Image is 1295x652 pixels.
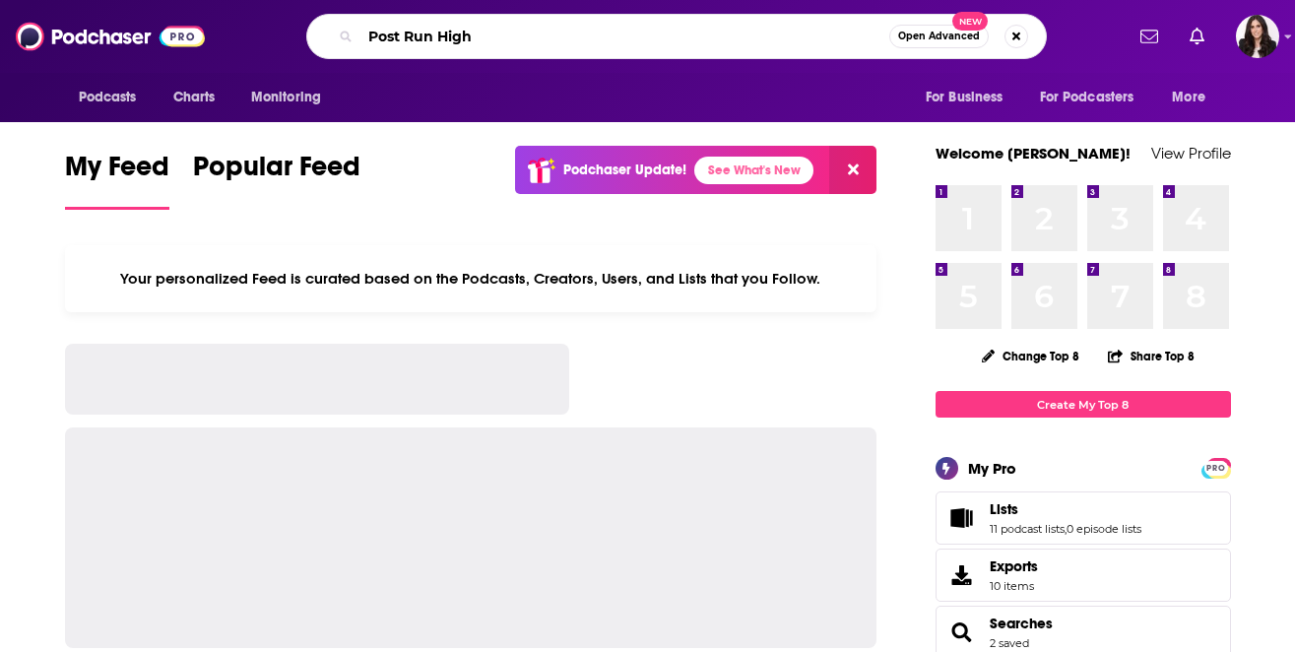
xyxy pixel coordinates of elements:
[1204,461,1228,476] span: PRO
[936,491,1231,545] span: Lists
[990,500,1018,518] span: Lists
[990,500,1141,518] a: Lists
[942,561,982,589] span: Exports
[694,157,813,184] a: See What's New
[1067,522,1141,536] a: 0 episode lists
[563,162,686,178] p: Podchaser Update!
[1107,337,1196,375] button: Share Top 8
[16,18,205,55] img: Podchaser - Follow, Share and Rate Podcasts
[1236,15,1279,58] img: User Profile
[942,619,982,646] a: Searches
[1065,522,1067,536] span: ,
[1236,15,1279,58] span: Logged in as RebeccaShapiro
[898,32,980,41] span: Open Advanced
[926,84,1004,111] span: For Business
[952,12,988,31] span: New
[990,557,1038,575] span: Exports
[936,549,1231,602] a: Exports
[936,391,1231,418] a: Create My Top 8
[1182,20,1212,53] a: Show notifications dropdown
[1133,20,1166,53] a: Show notifications dropdown
[936,144,1131,163] a: Welcome [PERSON_NAME]!
[990,522,1065,536] a: 11 podcast lists
[79,84,137,111] span: Podcasts
[65,245,877,312] div: Your personalized Feed is curated based on the Podcasts, Creators, Users, and Lists that you Follow.
[65,150,169,195] span: My Feed
[912,79,1028,116] button: open menu
[1204,460,1228,475] a: PRO
[237,79,347,116] button: open menu
[1151,144,1231,163] a: View Profile
[990,579,1038,593] span: 10 items
[193,150,360,195] span: Popular Feed
[360,21,889,52] input: Search podcasts, credits, & more...
[65,79,162,116] button: open menu
[161,79,227,116] a: Charts
[65,150,169,210] a: My Feed
[306,14,1047,59] div: Search podcasts, credits, & more...
[251,84,321,111] span: Monitoring
[970,344,1092,368] button: Change Top 8
[193,150,360,210] a: Popular Feed
[1172,84,1205,111] span: More
[1040,84,1134,111] span: For Podcasters
[990,636,1029,650] a: 2 saved
[173,84,216,111] span: Charts
[889,25,989,48] button: Open AdvancedNew
[968,459,1016,478] div: My Pro
[1158,79,1230,116] button: open menu
[1027,79,1163,116] button: open menu
[942,504,982,532] a: Lists
[990,615,1053,632] a: Searches
[1236,15,1279,58] button: Show profile menu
